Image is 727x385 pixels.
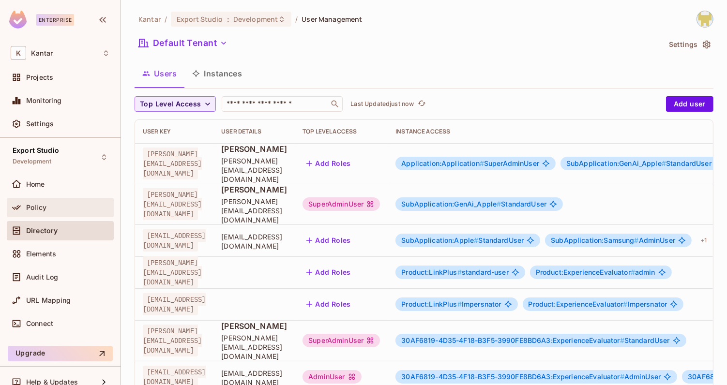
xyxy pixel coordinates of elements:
[165,15,167,24] li: /
[350,100,414,108] p: Last Updated just now
[401,236,478,244] span: SubApplication:Apple
[662,159,666,167] span: #
[221,128,287,135] div: User Details
[697,233,711,248] div: + 1
[401,300,462,308] span: Product:LinkPlus
[221,197,287,224] span: [PERSON_NAME][EMAIL_ADDRESS][DOMAIN_NAME]
[631,268,635,276] span: #
[529,300,628,308] span: Product:ExperienceEvaluator
[221,333,287,361] span: [PERSON_NAME][EMAIL_ADDRESS][DOMAIN_NAME]
[26,97,62,104] span: Monitoring
[13,158,52,165] span: Development
[401,372,624,381] span: 30AF6819-4D35-4F18-B3F5-3990FE8BD6A3:ExperienceEvaluator
[401,200,501,208] span: SubApplication:GenAi_Apple
[233,15,278,24] span: Development
[303,296,355,312] button: Add Roles
[666,96,713,112] button: Add user
[303,128,380,135] div: Top Level Access
[295,15,298,24] li: /
[143,148,202,179] span: [PERSON_NAME][EMAIL_ADDRESS][DOMAIN_NAME]
[620,336,624,344] span: #
[401,337,669,344] span: StandardUser
[8,346,113,361] button: Upgrade
[135,35,231,51] button: Default Tenant
[529,300,667,308] span: Impersnator
[143,229,206,252] span: [EMAIL_ADDRESS][DOMAIN_NAME]
[401,200,546,208] span: StandardUser
[221,232,287,251] span: [EMAIL_ADDRESS][DOMAIN_NAME]
[302,15,362,24] span: User Management
[227,15,230,23] span: :
[303,370,361,384] div: AdminUser
[620,372,624,381] span: #
[26,296,71,304] span: URL Mapping
[303,233,355,248] button: Add Roles
[401,237,524,244] span: StandardUser
[623,300,628,308] span: #
[536,268,655,276] span: admin
[221,321,287,331] span: [PERSON_NAME]
[26,227,58,235] span: Directory
[551,236,638,244] span: SubApplication:Samsung
[26,250,56,258] span: Elements
[401,268,509,276] span: standard-user
[138,15,161,24] span: the active workspace
[536,268,635,276] span: Product:ExperienceEvaluator
[416,98,427,110] button: refresh
[303,334,380,347] div: SuperAdminUser
[26,74,53,81] span: Projects
[140,98,201,110] span: Top Level Access
[665,37,713,52] button: Settings
[177,15,223,24] span: Export Studio
[635,236,639,244] span: #
[143,325,202,356] span: [PERSON_NAME][EMAIL_ADDRESS][DOMAIN_NAME]
[135,96,216,112] button: Top Level Access
[36,14,74,26] div: Enterprise
[414,98,427,110] span: Click to refresh data
[143,128,206,135] div: User Key
[401,336,624,344] span: 30AF6819-4D35-4F18-B3F5-3990FE8BD6A3:ExperienceEvaluator
[418,99,426,109] span: refresh
[474,236,478,244] span: #
[11,46,26,60] span: K
[401,159,484,167] span: Application:Application
[303,265,355,280] button: Add Roles
[143,293,206,315] span: [EMAIL_ADDRESS][DOMAIN_NAME]
[697,11,713,27] img: Girishankar.VP@kantar.com
[26,180,45,188] span: Home
[135,61,184,86] button: Users
[184,61,250,86] button: Instances
[31,49,53,57] span: Workspace: Kantar
[480,159,484,167] span: #
[26,320,53,327] span: Connect
[401,300,501,308] span: Impersnator
[143,256,202,288] span: [PERSON_NAME][EMAIL_ADDRESS][DOMAIN_NAME]
[303,197,380,211] div: SuperAdminUser
[221,156,287,184] span: [PERSON_NAME][EMAIL_ADDRESS][DOMAIN_NAME]
[9,11,27,29] img: SReyMgAAAABJRU5ErkJggg==
[221,184,287,195] span: [PERSON_NAME]
[143,188,202,220] span: [PERSON_NAME][EMAIL_ADDRESS][DOMAIN_NAME]
[401,160,539,167] span: SuperAdminUser
[26,120,54,128] span: Settings
[457,300,462,308] span: #
[497,200,501,208] span: #
[457,268,462,276] span: #
[401,373,661,381] span: AdminUser
[303,156,355,171] button: Add Roles
[401,268,462,276] span: Product:LinkPlus
[221,144,287,154] span: [PERSON_NAME]
[26,273,58,281] span: Audit Log
[566,160,712,167] span: StandardUser
[13,147,59,154] span: Export Studio
[566,159,666,167] span: SubApplication:GenAi_Apple
[551,237,675,244] span: AdminUser
[26,204,46,211] span: Policy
